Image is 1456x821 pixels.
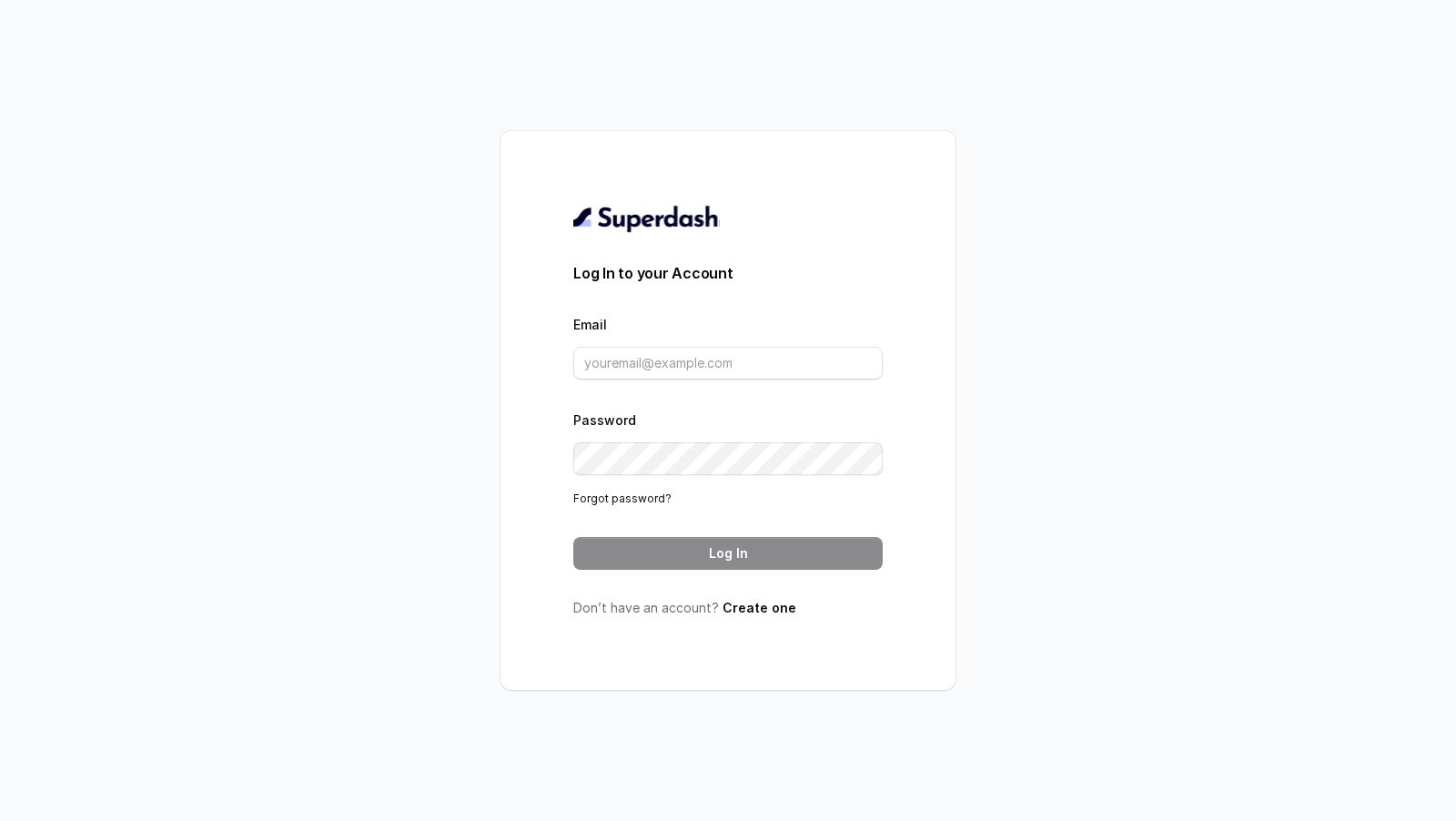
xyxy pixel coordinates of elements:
[573,412,636,428] label: Password
[573,262,883,284] h3: Log In to your Account
[573,204,720,233] img: light.svg
[573,347,883,380] input: youremail@example.com
[573,599,883,617] p: Don’t have an account?
[573,492,672,505] a: Forgot password?
[573,537,883,570] button: Log In
[723,600,796,615] a: Create one
[573,317,607,332] label: Email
